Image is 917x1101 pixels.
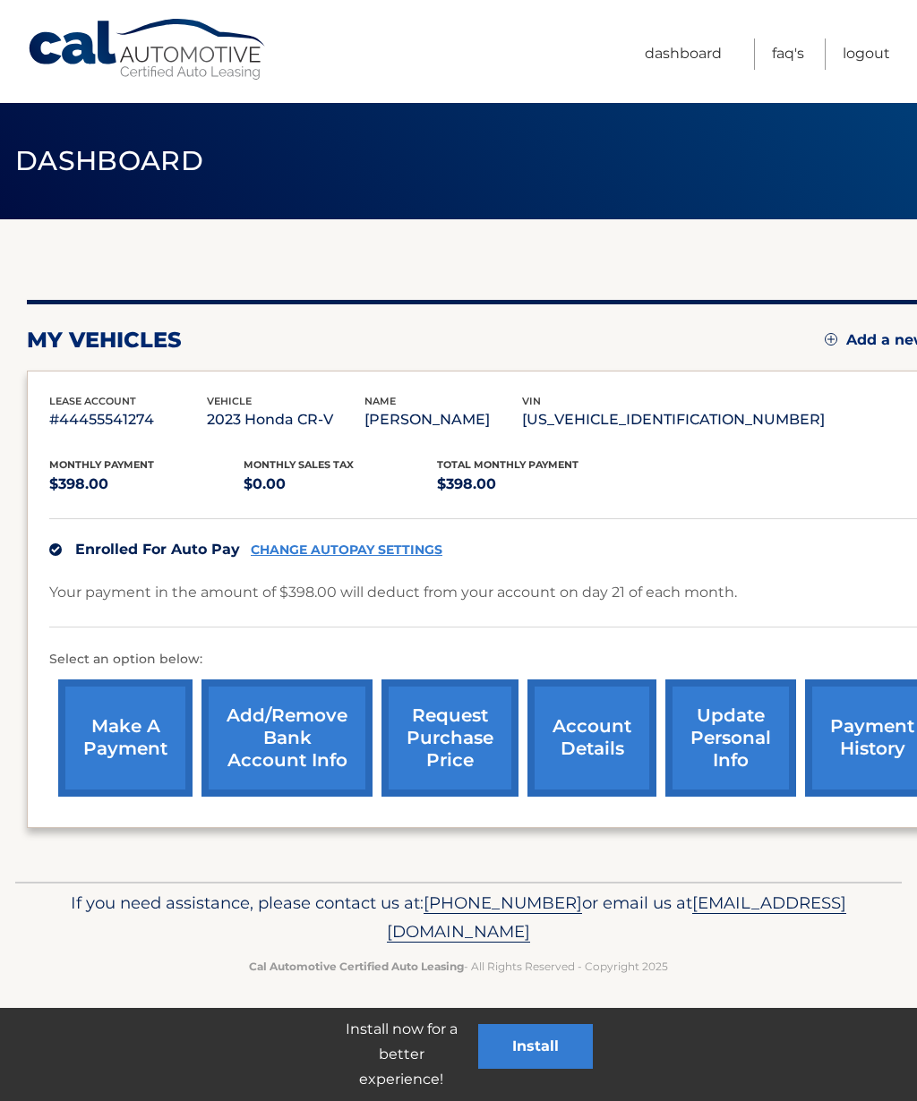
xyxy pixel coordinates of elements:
span: Total Monthly Payment [437,458,578,471]
a: update personal info [665,679,796,797]
span: vehicle [207,395,252,407]
p: Install now for a better experience! [324,1017,478,1092]
img: add.svg [825,333,837,346]
button: Install [478,1024,593,1069]
span: Monthly sales Tax [244,458,354,471]
img: check.svg [49,543,62,556]
h2: my vehicles [27,327,182,354]
a: Add/Remove bank account info [201,679,373,797]
p: $398.00 [49,472,244,497]
span: Monthly Payment [49,458,154,471]
p: $0.00 [244,472,438,497]
p: Your payment in the amount of $398.00 will deduct from your account on day 21 of each month. [49,580,737,605]
p: [PERSON_NAME] [364,407,522,432]
span: name [364,395,396,407]
a: Logout [843,38,890,70]
a: make a payment [58,679,193,797]
a: request purchase price [381,679,518,797]
a: Dashboard [645,38,722,70]
p: #44455541274 [49,407,207,432]
span: Dashboard [15,144,203,177]
span: lease account [49,395,136,407]
a: Cal Automotive [27,18,269,81]
p: $398.00 [437,472,631,497]
a: FAQ's [772,38,804,70]
p: 2023 Honda CR-V [207,407,364,432]
span: vin [522,395,541,407]
p: - All Rights Reserved - Copyright 2025 [42,957,875,976]
a: account details [527,679,656,797]
strong: Cal Automotive Certified Auto Leasing [249,960,464,973]
p: If you need assistance, please contact us at: or email us at [42,889,875,946]
a: CHANGE AUTOPAY SETTINGS [251,542,442,558]
p: [US_VEHICLE_IDENTIFICATION_NUMBER] [522,407,825,432]
span: Enrolled For Auto Pay [75,541,240,558]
